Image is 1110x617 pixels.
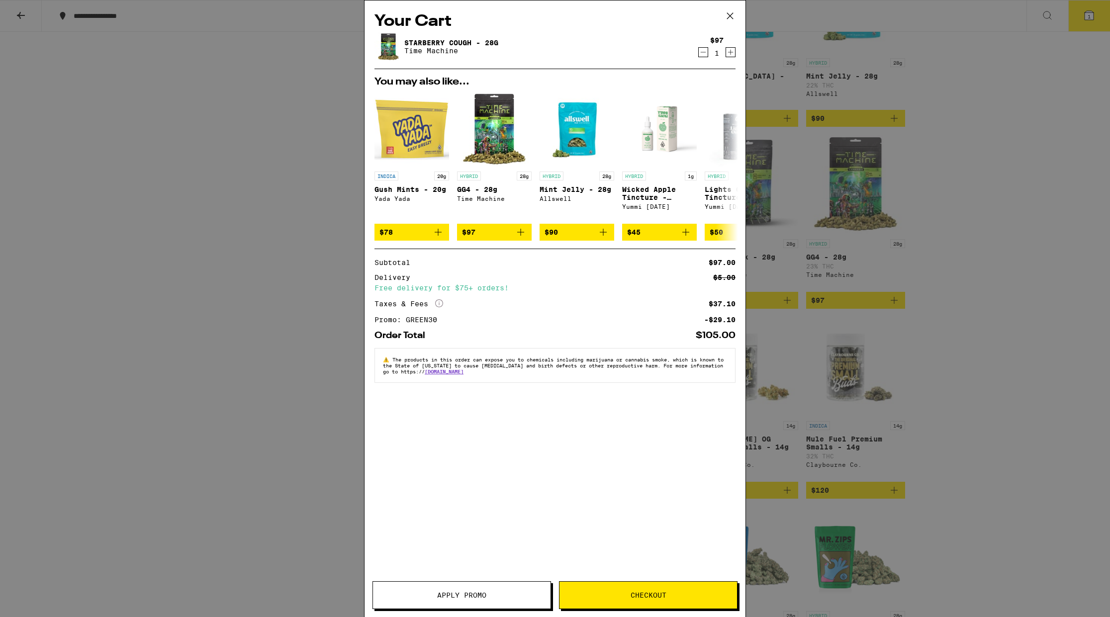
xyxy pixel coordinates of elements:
[383,356,724,374] span: The products in this order can expose you to chemicals including marijuana or cannabis smoke, whi...
[622,92,697,224] a: Open page for Wicked Apple Tincture - 1000mg from Yummi Karma
[559,581,738,609] button: Checkout
[709,300,736,307] div: $37.10
[713,274,736,281] div: $5.00
[374,224,449,241] button: Add to bag
[457,195,532,202] div: Time Machine
[545,228,558,236] span: $90
[710,228,723,236] span: $50
[627,228,641,236] span: $45
[374,259,417,266] div: Subtotal
[374,77,736,87] h2: You may also like...
[462,228,475,236] span: $97
[372,581,551,609] button: Apply Promo
[705,172,729,180] p: HYBRID
[710,36,724,44] div: $97
[705,92,779,224] a: Open page for Lights Out Tincture - 1000mg from Yummi Karma
[540,195,614,202] div: Allswell
[437,592,486,599] span: Apply Promo
[540,224,614,241] button: Add to bag
[696,331,736,340] div: $105.00
[540,172,563,180] p: HYBRID
[457,224,532,241] button: Add to bag
[705,92,779,167] img: Yummi Karma - Lights Out Tincture - 1000mg
[434,172,449,180] p: 20g
[404,39,498,47] a: Starberry Cough - 28g
[404,47,498,55] p: Time Machine
[374,92,449,224] a: Open page for Gush Mints - 20g from Yada Yada
[374,299,443,308] div: Taxes & Fees
[374,33,402,61] img: Starberry Cough - 28g
[685,172,697,180] p: 1g
[457,172,481,180] p: HYBRID
[374,185,449,193] p: Gush Mints - 20g
[704,316,736,323] div: -$29.10
[540,185,614,193] p: Mint Jelly - 28g
[457,92,532,224] a: Open page for GG4 - 28g from Time Machine
[374,92,449,167] img: Yada Yada - Gush Mints - 20g
[622,224,697,241] button: Add to bag
[622,185,697,201] p: Wicked Apple Tincture - 1000mg
[374,274,417,281] div: Delivery
[622,203,697,210] div: Yummi [DATE]
[705,203,779,210] div: Yummi [DATE]
[374,316,444,323] div: Promo: GREEN30
[374,10,736,33] h2: Your Cart
[540,92,614,224] a: Open page for Mint Jelly - 28g from Allswell
[6,7,72,15] span: Hi. Need any help?
[379,228,393,236] span: $78
[709,259,736,266] div: $97.00
[698,47,708,57] button: Decrement
[599,172,614,180] p: 28g
[383,356,392,362] span: ⚠️
[517,172,532,180] p: 28g
[631,592,666,599] span: Checkout
[374,195,449,202] div: Yada Yada
[540,92,614,167] img: Allswell - Mint Jelly - 28g
[457,92,532,167] img: Time Machine - GG4 - 28g
[374,331,432,340] div: Order Total
[705,185,779,201] p: Lights Out Tincture - 1000mg
[622,172,646,180] p: HYBRID
[425,368,463,374] a: [DOMAIN_NAME]
[710,49,724,57] div: 1
[622,92,697,167] img: Yummi Karma - Wicked Apple Tincture - 1000mg
[726,47,736,57] button: Increment
[457,185,532,193] p: GG4 - 28g
[374,284,736,291] div: Free delivery for $75+ orders!
[705,224,779,241] button: Add to bag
